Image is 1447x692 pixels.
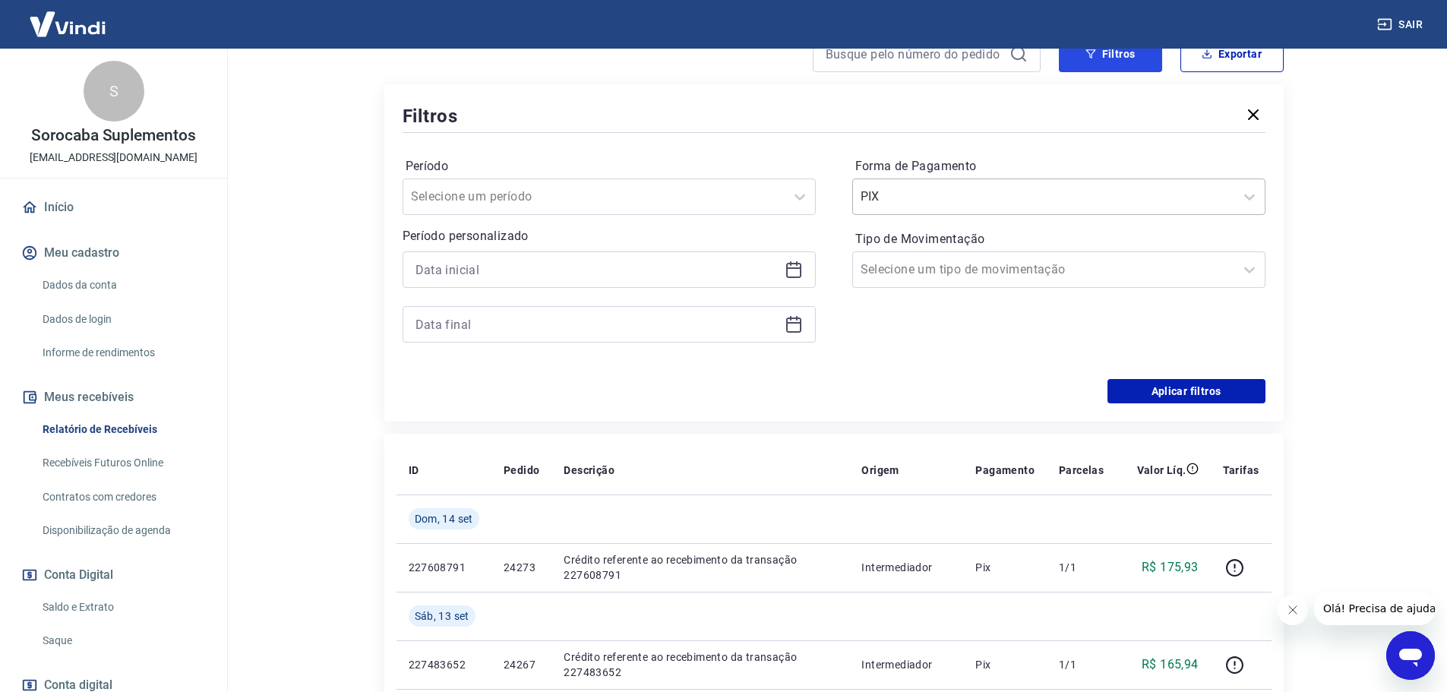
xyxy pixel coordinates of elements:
[975,657,1035,672] p: Pix
[1137,463,1186,478] p: Valor Líq.
[36,414,209,445] a: Relatório de Recebíveis
[415,608,469,624] span: Sáb, 13 set
[975,560,1035,575] p: Pix
[861,657,951,672] p: Intermediador
[1374,11,1429,39] button: Sair
[861,463,899,478] p: Origem
[504,463,539,478] p: Pedido
[1142,558,1199,577] p: R$ 175,93
[1059,36,1162,72] button: Filtros
[30,150,197,166] p: [EMAIL_ADDRESS][DOMAIN_NAME]
[36,515,209,546] a: Disponibilização de agenda
[861,560,951,575] p: Intermediador
[1314,592,1435,625] iframe: Mensagem da empresa
[504,560,539,575] p: 24273
[415,258,779,281] input: Data inicial
[36,270,209,301] a: Dados da conta
[18,236,209,270] button: Meu cadastro
[36,482,209,513] a: Contratos com credores
[403,104,459,128] h5: Filtros
[1059,463,1104,478] p: Parcelas
[18,381,209,414] button: Meus recebíveis
[1059,560,1104,575] p: 1/1
[36,337,209,368] a: Informe de rendimentos
[409,463,419,478] p: ID
[826,43,1003,65] input: Busque pelo número do pedido
[504,657,539,672] p: 24267
[1386,631,1435,680] iframe: Botão para abrir a janela de mensagens
[1278,595,1308,625] iframe: Fechar mensagem
[406,157,813,175] label: Período
[1180,36,1284,72] button: Exportar
[403,227,816,245] p: Período personalizado
[564,552,837,583] p: Crédito referente ao recebimento da transação 227608791
[31,128,196,144] p: Sorocaba Suplementos
[855,157,1262,175] label: Forma de Pagamento
[975,463,1035,478] p: Pagamento
[36,304,209,335] a: Dados de login
[36,625,209,656] a: Saque
[1059,657,1104,672] p: 1/1
[409,657,479,672] p: 227483652
[18,558,209,592] button: Conta Digital
[18,1,117,47] img: Vindi
[36,447,209,479] a: Recebíveis Futuros Online
[564,649,837,680] p: Crédito referente ao recebimento da transação 227483652
[84,61,144,122] div: S
[9,11,128,23] span: Olá! Precisa de ajuda?
[564,463,615,478] p: Descrição
[415,313,779,336] input: Data final
[1223,463,1259,478] p: Tarifas
[409,560,479,575] p: 227608791
[36,592,209,623] a: Saldo e Extrato
[1107,379,1265,403] button: Aplicar filtros
[18,191,209,224] a: Início
[415,511,473,526] span: Dom, 14 set
[855,230,1262,248] label: Tipo de Movimentação
[1142,656,1199,674] p: R$ 165,94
